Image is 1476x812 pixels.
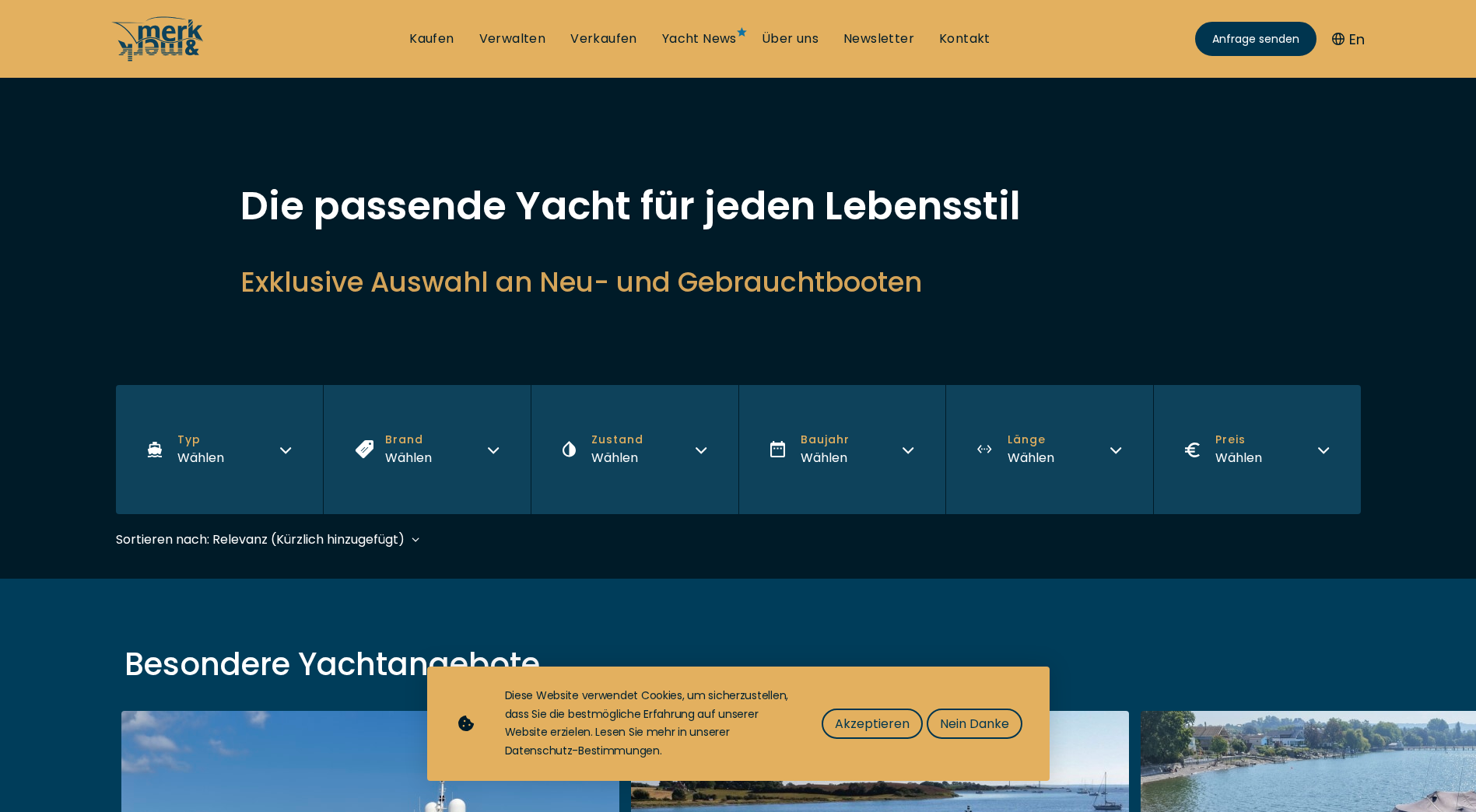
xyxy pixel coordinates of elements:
[177,448,224,467] div: Wählen
[835,714,910,733] span: Akzeptieren
[505,743,660,758] a: Datenschutz-Bestimmungen
[177,432,224,448] span: Typ
[505,687,791,761] div: Diese Website verwendet Cookies, um sicherzustellen, dass Sie die bestmögliche Erfahrung auf unse...
[1153,385,1361,514] button: PreisWählen
[591,448,643,467] div: Wählen
[762,30,819,47] a: Über uns
[531,385,738,514] button: ZustandWählen
[591,432,643,448] span: Zustand
[801,448,850,467] div: Wählen
[385,432,432,448] span: Brand
[662,30,737,47] a: Yacht News
[1195,22,1316,56] a: Anfrage senden
[738,385,946,514] button: BaujahrWählen
[116,530,405,549] div: Sortieren nach: Relevanz (Kürzlich hinzugefügt)
[1008,448,1054,467] div: Wählen
[116,385,324,514] button: TypWählen
[323,385,531,514] button: BrandWählen
[479,30,546,47] a: Verwalten
[570,30,637,47] a: Verkaufen
[927,709,1022,739] button: Nein Danke
[945,385,1153,514] button: LängeWählen
[1332,29,1365,50] button: En
[409,30,454,47] a: Kaufen
[1212,31,1299,47] span: Anfrage senden
[240,263,1236,301] h2: Exklusive Auswahl an Neu- und Gebrauchtbooten
[801,432,850,448] span: Baujahr
[1008,432,1054,448] span: Länge
[1215,432,1262,448] span: Preis
[385,448,432,467] div: Wählen
[939,30,990,47] a: Kontakt
[1215,448,1262,467] div: Wählen
[940,714,1009,733] span: Nein Danke
[822,709,923,739] button: Akzeptieren
[240,187,1236,226] h1: Die passende Yacht für jeden Lebensstil
[843,30,914,47] a: Newsletter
